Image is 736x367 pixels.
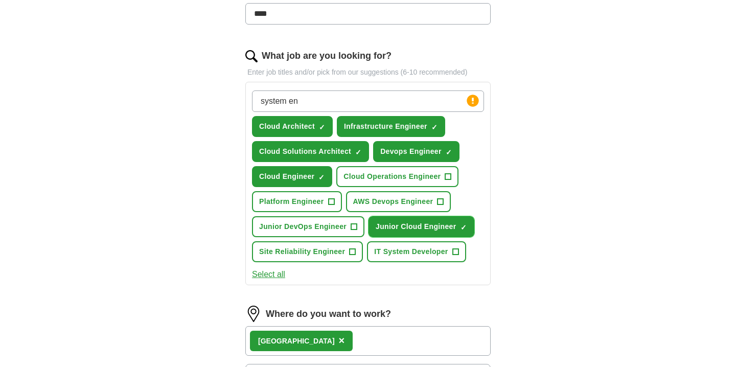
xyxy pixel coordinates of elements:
button: Devops Engineer✓ [373,141,459,162]
button: Select all [252,268,285,281]
span: Cloud Operations Engineer [343,171,441,182]
div: [GEOGRAPHIC_DATA] [258,336,335,347]
button: IT System Developer [367,241,466,262]
span: Infrastructure Engineer [344,121,427,132]
span: Cloud Solutions Architect [259,146,351,157]
span: Junior Cloud Engineer [376,221,456,232]
span: ✓ [461,223,467,232]
label: What job are you looking for? [262,49,392,63]
span: Cloud Engineer [259,171,314,182]
p: Enter job titles and/or pick from our suggestions (6-10 recommended) [245,67,491,78]
button: Junior DevOps Engineer [252,216,364,237]
button: × [339,333,345,349]
label: Where do you want to work? [266,307,391,321]
span: ✓ [319,123,325,131]
span: Cloud Architect [259,121,315,132]
span: Devops Engineer [380,146,442,157]
span: Platform Engineer [259,196,324,207]
button: Cloud Engineer✓ [252,166,332,187]
button: Cloud Solutions Architect✓ [252,141,369,162]
button: Platform Engineer [252,191,342,212]
button: Junior Cloud Engineer✓ [369,216,474,237]
span: × [339,335,345,346]
span: IT System Developer [374,246,448,257]
button: Site Reliability Engineer [252,241,363,262]
img: location.png [245,306,262,322]
span: ✓ [355,148,361,156]
span: ✓ [431,123,438,131]
span: ✓ [318,173,325,181]
span: AWS Devops Engineer [353,196,433,207]
span: Junior DevOps Engineer [259,221,347,232]
button: AWS Devops Engineer [346,191,451,212]
input: Type a job title and press enter [252,90,484,112]
span: ✓ [446,148,452,156]
button: Infrastructure Engineer✓ [337,116,445,137]
button: Cloud Architect✓ [252,116,333,137]
button: Cloud Operations Engineer [336,166,458,187]
img: search.png [245,50,258,62]
span: Site Reliability Engineer [259,246,345,257]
